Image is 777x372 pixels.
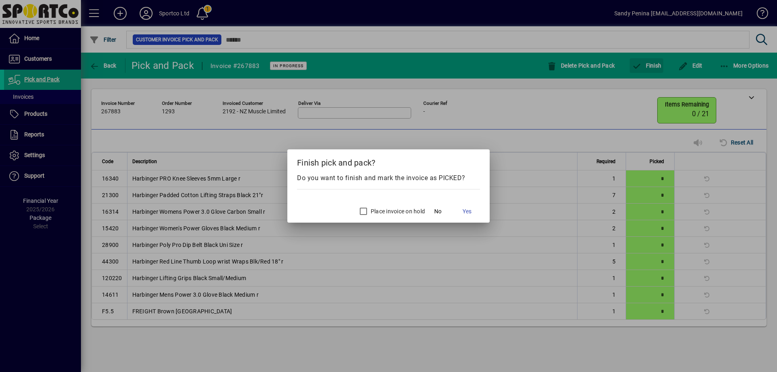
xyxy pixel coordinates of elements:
span: Yes [463,207,471,216]
div: Do you want to finish and mark the invoice as PICKED? [297,173,480,183]
button: No [425,204,451,219]
label: Place invoice on hold [369,207,425,215]
h2: Finish pick and pack? [287,149,490,173]
button: Yes [454,204,480,219]
span: No [434,207,442,216]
